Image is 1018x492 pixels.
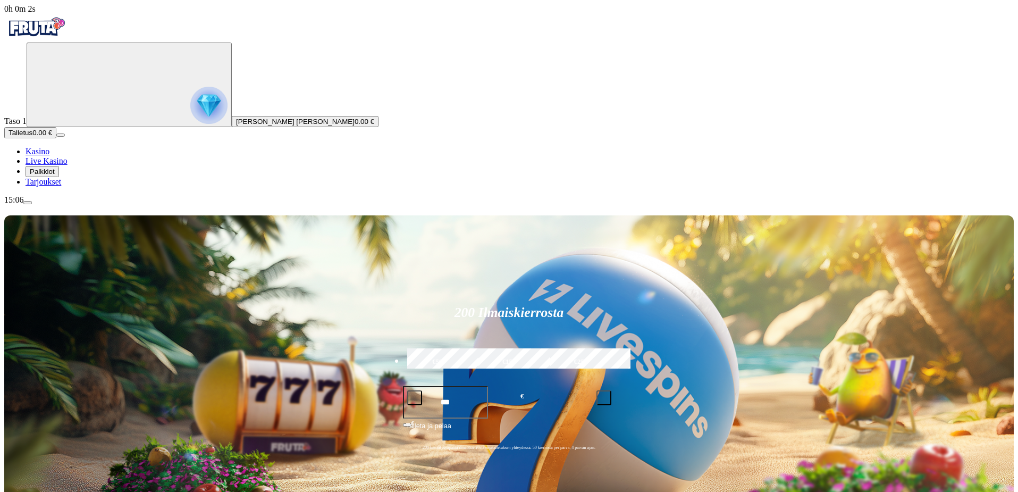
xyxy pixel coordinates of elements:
[355,118,374,126] span: 0.00 €
[4,14,1014,187] nav: Primary
[405,347,470,378] label: €50
[520,391,524,402] span: €
[26,166,59,177] button: Palkkiot
[4,4,36,13] span: user session time
[56,134,65,137] button: menu
[26,177,61,186] a: Tarjoukset
[4,14,68,40] img: Fruta
[4,116,27,126] span: Taso 1
[26,147,49,156] a: Kasino
[4,127,56,138] button: Talletusplus icon0.00 €
[476,347,542,378] label: €150
[4,33,68,42] a: Fruta
[190,87,228,124] img: reward progress
[23,201,32,204] button: menu
[406,421,451,440] span: Talleta ja pelaa
[403,420,616,440] button: Talleta ja pelaa
[236,118,355,126] span: [PERSON_NAME] [PERSON_NAME]
[411,420,415,426] span: €
[26,156,68,165] a: Live Kasino
[4,195,23,204] span: 15:06
[32,129,52,137] span: 0.00 €
[596,390,611,405] button: plus icon
[232,116,378,127] button: [PERSON_NAME] [PERSON_NAME]0.00 €
[9,129,32,137] span: Talletus
[407,390,422,405] button: minus icon
[27,43,232,127] button: reward progress
[4,147,1014,187] nav: Main menu
[548,347,613,378] label: €250
[30,168,55,176] span: Palkkiot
